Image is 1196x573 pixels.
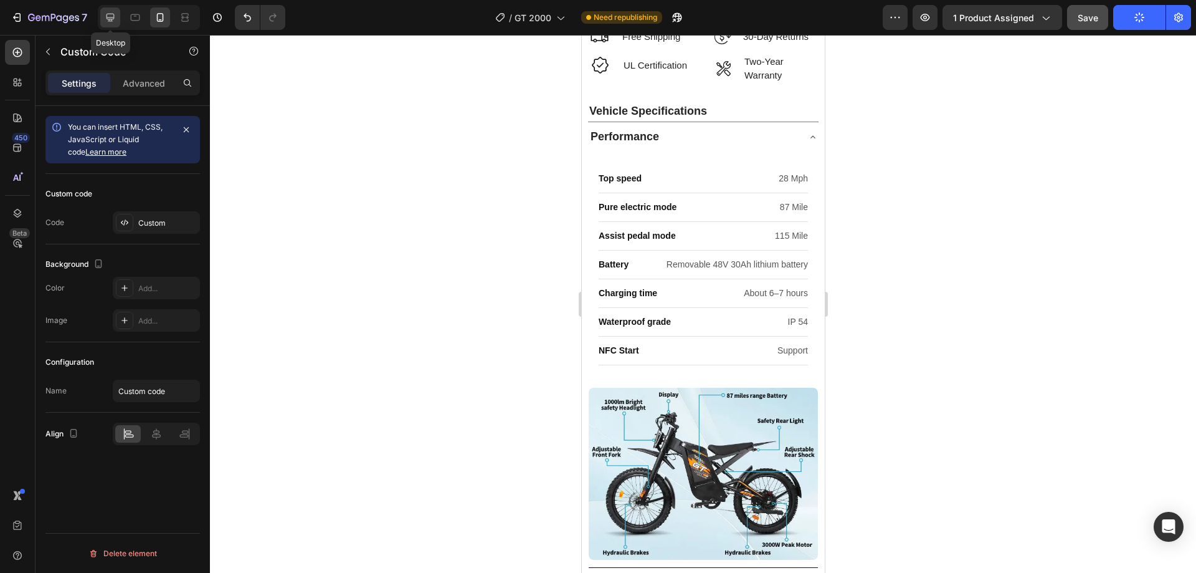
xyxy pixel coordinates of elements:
[17,309,57,322] div: NFC Start
[206,281,226,294] div: IP 54
[82,10,87,25] p: 7
[45,188,92,200] div: Custom code
[138,315,197,327] div: Add...
[953,11,1034,24] span: 1 product assigned
[17,281,89,294] div: Waterproof grade
[193,195,226,208] div: 115 Mile
[85,147,126,156] a: Learn more
[45,282,65,294] div: Color
[45,426,81,443] div: Align
[68,122,163,156] span: You can insert HTML, CSS, JavaScript or Liquid code
[12,133,30,143] div: 450
[515,11,551,24] span: GT 2000
[62,77,97,90] p: Settings
[45,256,106,273] div: Background
[1154,512,1184,542] div: Open Intercom Messenger
[7,353,236,525] img: Product Specs Image
[163,21,202,46] span: Two-Year Warranty
[198,166,226,179] div: 87 Mile
[9,228,30,238] div: Beta
[17,137,60,150] div: Top speed
[45,544,200,564] button: Delete element
[942,5,1062,30] button: 1 product assigned
[17,195,94,208] div: Assist pedal mode
[60,44,166,59] p: Custom Code
[17,223,47,236] div: Battery
[123,77,165,90] p: Advanced
[9,95,77,108] strong: Performance
[85,223,226,236] div: Removable 48V 30Ah lithium battery
[197,137,226,150] div: 28 Mph
[17,166,95,179] div: Pure electric mode
[509,11,512,24] span: /
[162,252,226,265] div: About 6–7 hours
[6,18,31,42] img: Alt Image
[88,546,157,561] div: Delete element
[594,12,657,23] span: Need republishing
[42,25,105,36] span: UL Certification
[138,283,197,294] div: Add...
[45,315,67,326] div: Image
[1067,5,1108,30] button: Save
[196,309,226,322] div: Support
[45,385,67,397] div: Name
[235,5,285,30] div: Undo/Redo
[582,35,825,573] iframe: Design area
[5,5,93,30] button: 7
[138,218,197,229] div: Custom
[17,252,75,265] div: Charging time
[7,70,125,82] strong: Vehicle Specifications
[45,357,94,368] div: Configuration
[1078,12,1098,23] span: Save
[45,217,64,228] div: Code
[131,24,151,44] img: Alt Image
